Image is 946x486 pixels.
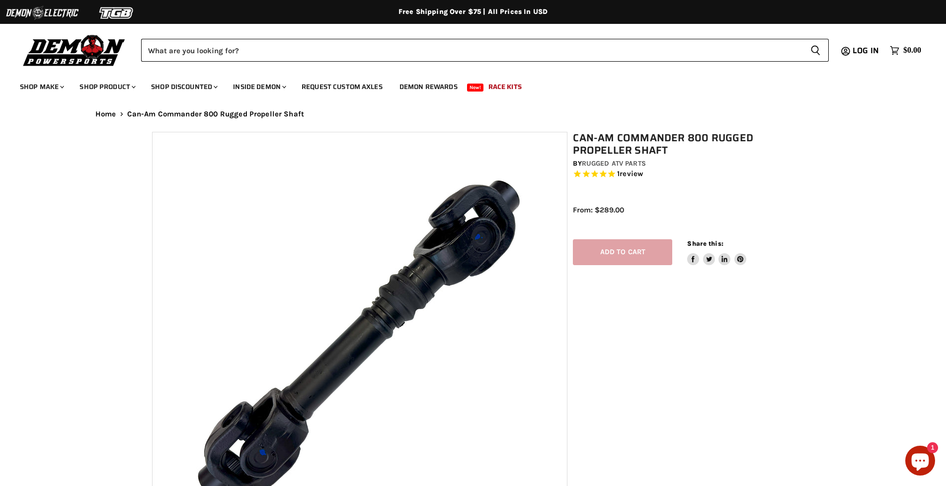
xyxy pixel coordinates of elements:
[481,77,529,97] a: Race Kits
[848,46,885,55] a: Log in
[226,77,292,97] a: Inside Demon
[885,43,926,58] a: $0.00
[582,159,646,168] a: Rugged ATV Parts
[573,158,799,169] div: by
[12,73,919,97] ul: Main menu
[95,110,116,118] a: Home
[127,110,304,118] span: Can-Am Commander 800 Rugged Propeller Shaft
[12,77,70,97] a: Shop Make
[76,7,870,16] div: Free Shipping Over $75 | All Prices In USD
[144,77,224,97] a: Shop Discounted
[903,46,921,55] span: $0.00
[687,239,746,266] aside: Share this:
[467,84,484,92] span: New!
[687,240,723,247] span: Share this:
[573,205,624,214] span: From: $289.00
[79,3,154,22] img: TGB Logo 2
[141,39,802,62] input: Search
[5,3,79,22] img: Demon Electric Logo 2
[20,32,129,68] img: Demon Powersports
[141,39,829,62] form: Product
[617,170,643,179] span: 1 reviews
[573,132,799,157] h1: Can-Am Commander 800 Rugged Propeller Shaft
[294,77,390,97] a: Request Custom Axles
[573,169,799,180] span: Rated 5.0 out of 5 stars 1 reviews
[76,110,870,118] nav: Breadcrumbs
[620,170,643,179] span: review
[802,39,829,62] button: Search
[392,77,465,97] a: Demon Rewards
[853,44,879,57] span: Log in
[902,446,938,478] inbox-online-store-chat: Shopify online store chat
[72,77,142,97] a: Shop Product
